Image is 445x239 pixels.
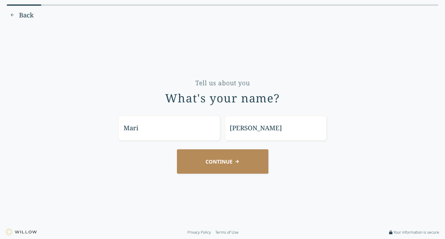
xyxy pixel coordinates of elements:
[19,11,34,20] span: Back
[165,92,280,105] div: What's your name?
[7,4,41,6] div: 8% complete
[225,116,327,140] input: Last
[394,230,439,235] span: Your information is secure
[7,10,37,20] button: Previous question
[195,79,250,87] div: Tell us about you
[6,229,37,236] img: Willow logo
[118,116,220,140] input: First
[177,149,268,174] button: CONTINUE
[215,230,239,235] a: Terms of Use
[187,230,211,235] a: Privacy Policy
